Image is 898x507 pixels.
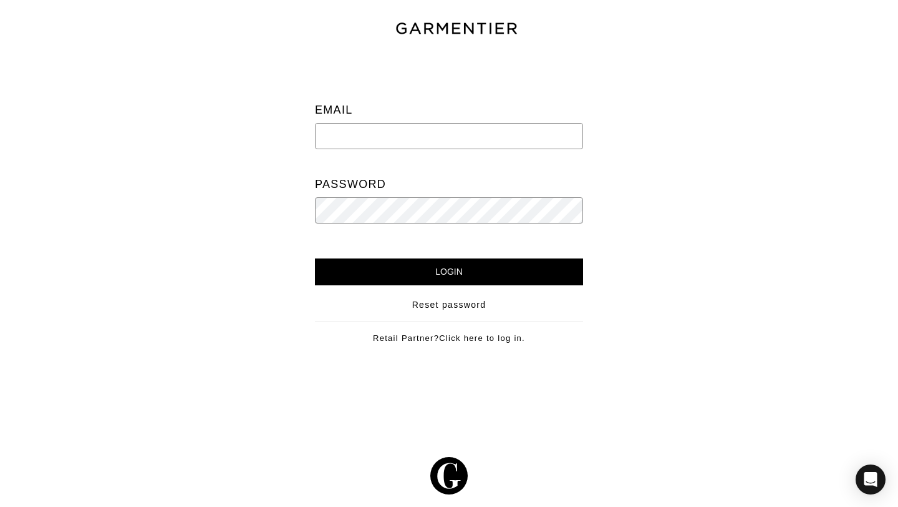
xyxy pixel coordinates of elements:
div: Open Intercom Messenger [856,465,886,495]
a: Click here to log in. [439,333,525,343]
label: Password [315,172,386,197]
div: Retail Partner? [315,322,583,345]
a: Reset password [412,298,486,312]
label: Email [315,97,353,123]
img: garmentier-text-8466448e28d500cc52b900a8b1ac6a0b4c9bd52e9933ba870cc531a186b44329.png [394,21,519,37]
img: g-602364139e5867ba59c769ce4266a9601a3871a1516a6a4c3533f4bc45e69684.svg [430,457,468,495]
input: Login [315,258,583,285]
